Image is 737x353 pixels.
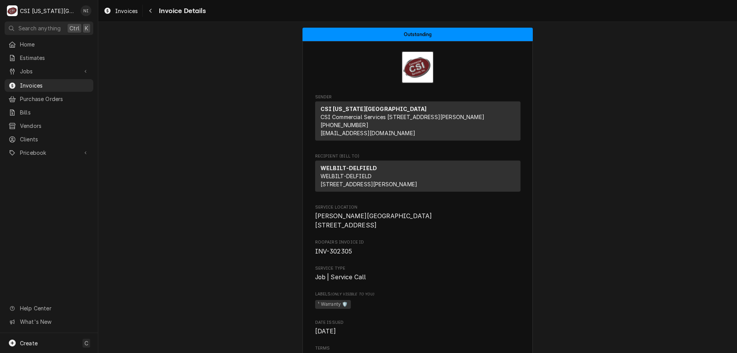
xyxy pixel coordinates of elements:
div: NI [81,5,91,16]
span: C [84,339,88,347]
a: Go to What's New [5,315,93,328]
a: Estimates [5,51,93,64]
span: Sender [315,94,521,100]
div: Nate Ingram's Avatar [81,5,91,16]
img: Logo [402,51,434,83]
span: Terms [315,345,521,351]
span: Date Issued [315,320,521,326]
div: Service Type [315,265,521,282]
div: Date Issued [315,320,521,336]
a: Vendors [5,119,93,132]
span: Pricebook [20,149,78,157]
span: CSI Commercial Services [STREET_ADDRESS][PERSON_NAME] [321,114,484,120]
div: Sender [315,101,521,144]
div: [object Object] [315,291,521,310]
span: Help Center [20,304,89,312]
span: Bills [20,108,89,116]
div: Sender [315,101,521,141]
span: Vendors [20,122,89,130]
span: Labels [315,291,521,297]
span: Estimates [20,54,89,62]
a: [PHONE_NUMBER] [321,122,368,128]
div: Status [302,28,533,41]
div: C [7,5,18,16]
span: INV-302305 [315,248,352,255]
span: Roopairs Invoice ID [315,239,521,245]
a: Go to Help Center [5,302,93,315]
button: Search anythingCtrlK [5,22,93,35]
div: Service Location [315,204,521,230]
span: WELBILT-DELFIELD [STREET_ADDRESS][PERSON_NAME] [321,173,418,187]
a: [EMAIL_ADDRESS][DOMAIN_NAME] [321,130,415,136]
span: What's New [20,318,89,326]
div: Recipient (Bill To) [315,161,521,192]
span: [PERSON_NAME][GEOGRAPHIC_DATA] [STREET_ADDRESS] [315,212,434,229]
span: ¹ Warranty 🛡️ [315,300,351,309]
span: Invoices [20,81,89,89]
a: Bills [5,106,93,119]
span: [object Object] [315,299,521,310]
div: Recipient (Bill To) [315,161,521,195]
span: Service Location [315,212,521,230]
span: Roopairs Invoice ID [315,247,521,256]
span: Home [20,40,89,48]
div: CSI Kansas City's Avatar [7,5,18,16]
span: Ctrl [69,24,79,32]
span: Purchase Orders [20,95,89,103]
a: Go to Jobs [5,65,93,78]
strong: WELBILT-DELFIELD [321,165,377,171]
a: Home [5,38,93,51]
div: Roopairs Invoice ID [315,239,521,256]
span: Create [20,340,38,346]
span: Search anything [18,24,61,32]
span: K [85,24,88,32]
span: Clients [20,135,89,143]
span: (Only Visible to You) [330,292,374,296]
span: Job | Service Call [315,273,366,281]
a: Purchase Orders [5,93,93,105]
strong: CSI [US_STATE][GEOGRAPHIC_DATA] [321,106,427,112]
span: Jobs [20,67,78,75]
span: Invoice Details [157,6,205,16]
div: CSI [US_STATE][GEOGRAPHIC_DATA] [20,7,76,15]
span: Date Issued [315,327,521,336]
span: Outstanding [404,32,432,37]
button: Navigate back [144,5,157,17]
a: Invoices [5,79,93,92]
span: [DATE] [315,328,336,335]
a: Go to Pricebook [5,146,93,159]
span: Invoices [115,7,138,15]
div: Invoice Recipient [315,153,521,195]
div: Invoice Sender [315,94,521,144]
span: Service Location [315,204,521,210]
a: Invoices [101,5,141,17]
span: Recipient (Bill To) [315,153,521,159]
span: Service Type [315,265,521,272]
a: Clients [5,133,93,146]
span: Service Type [315,273,521,282]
